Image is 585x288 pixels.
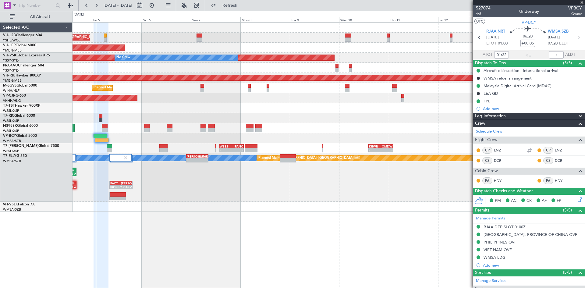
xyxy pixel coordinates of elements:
span: [DATE] - [DATE] [104,3,132,8]
span: ETOT [486,41,496,47]
div: FPL [484,98,490,104]
span: VP-BCY [522,19,537,26]
div: [PERSON_NAME] [121,181,132,185]
a: LNZ [494,148,508,153]
span: VH-RIU [3,74,16,77]
a: YSSY/SYD [3,58,19,63]
span: AF [542,198,547,204]
div: [DATE] [74,12,84,17]
a: WSSL/XSP [3,119,19,123]
span: (5/5) [563,269,572,276]
a: Manage Services [476,278,506,284]
span: All Aircraft [16,15,64,19]
a: VH-RIUHawker 800XP [3,74,41,77]
div: - [232,148,243,152]
span: T7-RIC [3,114,14,118]
a: WMSA/SZB [3,207,21,212]
div: - [187,158,197,162]
div: RJAA DEP SLOT 0100Z [484,224,526,229]
div: - [381,148,393,152]
span: CR [526,198,532,204]
span: 01:00 [498,41,508,47]
span: M-JGVJ [3,84,16,87]
span: 9H-VSLK [3,203,18,206]
span: Permits [475,207,489,214]
a: N604AUChallenger 604 [3,64,44,67]
a: YMEN/MEB [3,48,22,53]
a: WMSA/SZB [3,139,21,143]
div: FA [482,177,492,184]
div: 19:45 Z [121,185,132,189]
a: HDY [555,178,569,183]
a: T7-[PERSON_NAME]Global 7500 [3,144,59,148]
a: WSSL/XSP [3,129,19,133]
div: - [369,148,381,152]
span: N604AU [3,64,18,67]
span: ELDT [559,41,569,47]
div: Malaysia Digital Arrival Card (MDAC) [484,83,551,88]
div: Sun 7 [191,17,240,22]
div: CP [482,147,492,154]
div: FACT [110,181,121,185]
div: Fri 5 [92,17,141,22]
a: VHHH/HKG [3,98,21,103]
span: T7-TST [3,104,15,108]
a: T7-ELLYG-550 [3,154,27,158]
span: ATOT [483,52,493,58]
span: PM [495,198,501,204]
span: Crew [475,120,485,127]
div: FA [543,177,553,184]
button: All Aircraft [7,12,66,22]
div: PANC [232,144,243,148]
a: 9H-VSLKFalcon 7X [3,203,35,206]
div: No Crew [116,53,130,62]
span: Dispatch Checks and Weather [475,188,533,195]
div: Add new [483,106,582,111]
div: GMMX [197,155,208,158]
div: Mon 8 [240,17,290,22]
a: HDY [494,178,508,183]
div: [PERSON_NAME] [187,155,197,158]
a: WMSA/SZB [3,159,21,163]
span: T7-ELLY [3,154,16,158]
span: FP [557,198,561,204]
span: VH-L2B [3,34,16,37]
a: YSHL/WOL [3,38,20,43]
a: LNZ [555,148,569,153]
a: YMEN/MEB [3,78,22,83]
div: Wed 10 [339,17,388,22]
div: VIET NAM OVF [484,247,512,252]
a: N8998KGlobal 6000 [3,124,38,128]
span: [DATE] [548,34,560,41]
span: VH-LEP [3,44,16,47]
span: Cabin Crew [475,168,498,175]
span: VP-CJR [3,94,16,98]
span: WMSA SZB [548,29,569,35]
span: Refresh [217,3,243,8]
span: Flight Crew [475,137,498,144]
a: VP-BCYGlobal 5000 [3,134,37,138]
div: Thu 11 [389,17,438,22]
span: N8998K [3,124,17,128]
span: (5/5) [563,207,572,213]
div: Sat 6 [142,17,191,22]
div: - [197,158,208,162]
span: VPBCY [568,5,582,11]
span: (3/3) [563,60,572,66]
div: Fri 12 [438,17,487,22]
a: VP-CJRG-650 [3,94,26,98]
div: Planned Maint [GEOGRAPHIC_DATA] ([GEOGRAPHIC_DATA] Intl) [258,154,360,163]
button: UTC [474,19,485,24]
span: [DATE] [486,34,499,41]
a: WIHH/HLP [3,88,20,93]
div: CP [543,147,553,154]
img: gray-close.svg [123,155,128,161]
div: - [220,148,231,152]
span: Owner [568,11,582,16]
span: VP-BCY [3,134,16,138]
div: OMDW [381,144,393,148]
span: Services [475,269,491,276]
div: CS [543,157,553,164]
a: T7-RICGlobal 6000 [3,114,35,118]
div: CS [482,157,492,164]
